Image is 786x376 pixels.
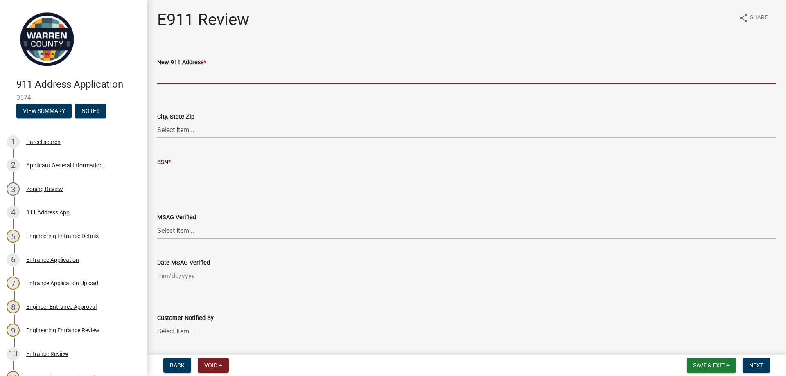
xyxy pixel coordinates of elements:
span: 3574 [16,94,131,101]
button: Back [163,358,191,373]
h1: E911 Review [157,10,249,29]
button: View Summary [16,104,72,118]
h4: 911 Address Application [16,79,141,90]
label: Customer Notified By [157,315,214,321]
div: 3 [7,182,20,196]
button: Next [743,358,770,373]
div: Zoning Review [26,186,63,192]
button: Notes [75,104,106,118]
div: Parcel search [26,139,61,145]
div: 10 [7,347,20,360]
div: Engineer Entrance Approval [26,304,97,310]
label: Date MSAG Verified [157,260,210,266]
span: Void [204,362,217,369]
div: Entrance Review [26,351,68,357]
span: Save & Exit [693,362,725,369]
label: ESN [157,160,171,165]
div: 7 [7,277,20,290]
div: Engineering Entrance Details [26,233,99,239]
div: Entrance Application Upload [26,280,98,286]
wm-modal-confirm: Notes [75,108,106,115]
div: Entrance Application [26,257,79,263]
div: 1 [7,135,20,149]
div: 4 [7,206,20,219]
div: Engineering Entrance Review [26,327,99,333]
label: MSAG Verified [157,215,196,221]
label: New 911 Address [157,60,206,65]
button: Void [198,358,229,373]
input: mm/dd/yyyy [157,268,232,284]
label: City, State Zip [157,114,194,120]
div: 8 [7,300,20,313]
div: 911 Address App [26,209,70,215]
div: 5 [7,230,20,243]
span: Next [749,362,763,369]
div: 2 [7,159,20,172]
i: share [739,13,748,23]
button: shareShare [732,10,775,26]
div: 6 [7,253,20,266]
span: Share [750,13,768,23]
button: Save & Exit [687,358,736,373]
div: Applicant General Information [26,162,103,168]
wm-modal-confirm: Summary [16,108,72,115]
img: Warren County, Iowa [16,9,78,70]
div: 9 [7,324,20,337]
span: Back [170,362,185,369]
